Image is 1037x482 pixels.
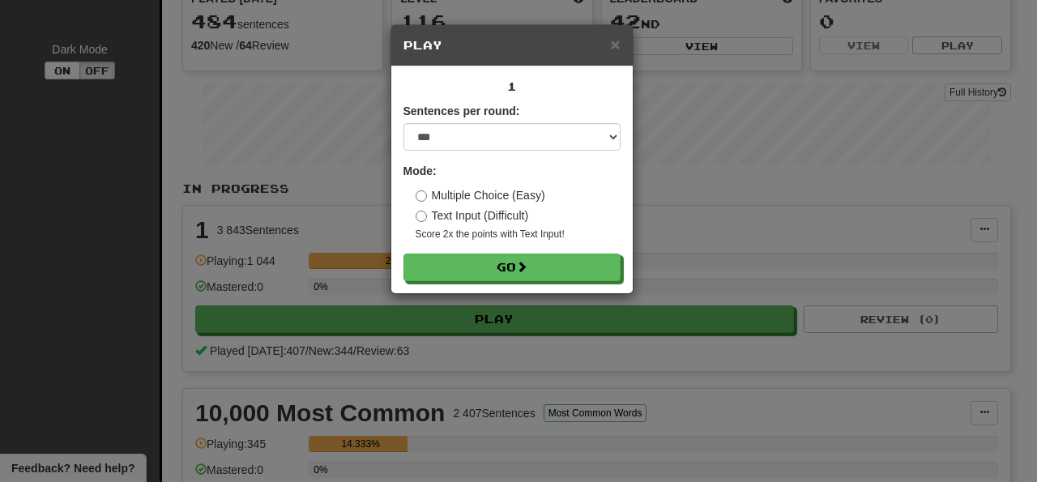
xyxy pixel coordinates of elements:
[416,207,529,224] label: Text Input (Difficult)
[403,254,621,281] button: Go
[403,164,437,177] strong: Mode:
[507,79,517,93] span: 1
[416,228,621,241] small: Score 2x the points with Text Input !
[416,211,427,222] input: Text Input (Difficult)
[610,35,620,53] span: ×
[403,103,520,119] label: Sentences per round:
[416,190,427,202] input: Multiple Choice (Easy)
[610,36,620,53] button: Close
[416,187,545,203] label: Multiple Choice (Easy)
[403,37,621,53] h5: Play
